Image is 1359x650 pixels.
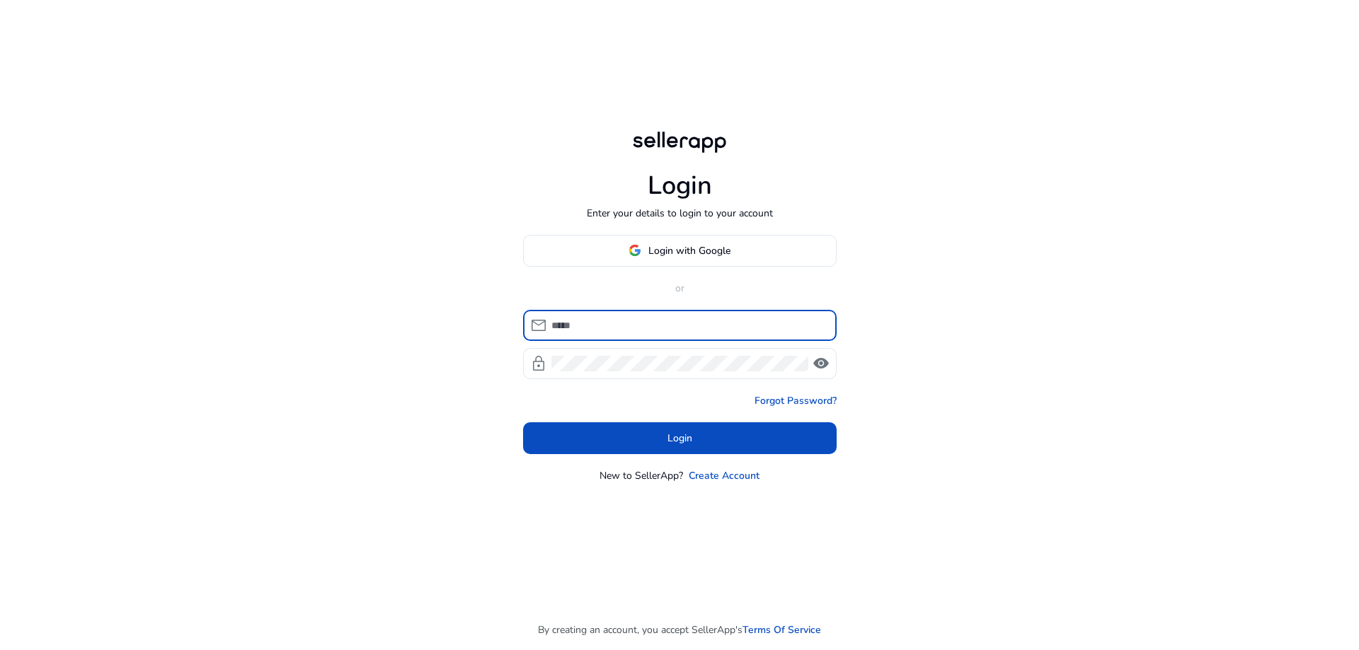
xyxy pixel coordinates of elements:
span: visibility [813,355,830,372]
h1: Login [648,170,712,201]
img: google-logo.svg [629,244,641,257]
button: Login [523,422,837,454]
p: Enter your details to login to your account [587,206,773,221]
a: Create Account [689,468,759,483]
span: lock [530,355,547,372]
span: mail [530,317,547,334]
span: Login [667,431,692,446]
a: Forgot Password? [755,393,837,408]
span: Login with Google [648,243,730,258]
a: Terms Of Service [742,622,821,637]
button: Login with Google [523,235,837,267]
p: or [523,281,837,296]
p: New to SellerApp? [600,468,683,483]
